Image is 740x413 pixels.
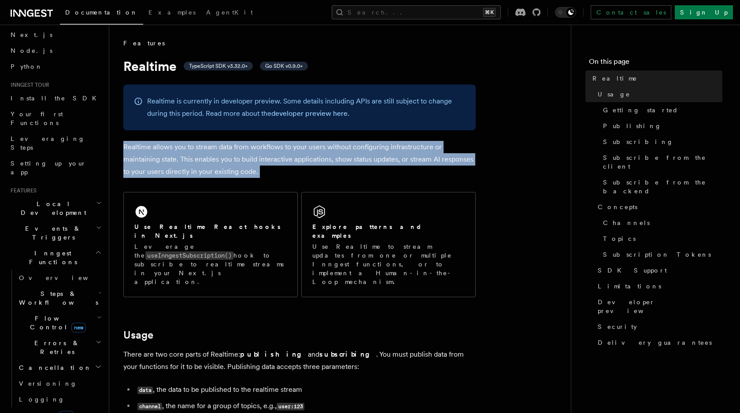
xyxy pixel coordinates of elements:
[15,310,104,335] button: Flow Controlnew
[206,9,253,16] span: AgentKit
[599,102,722,118] a: Getting started
[598,282,661,291] span: Limitations
[603,250,711,259] span: Subscription Tokens
[123,58,476,74] h1: Realtime
[19,274,110,281] span: Overview
[11,31,52,38] span: Next.js
[148,9,196,16] span: Examples
[11,95,102,102] span: Install the SDK
[598,90,630,99] span: Usage
[137,403,162,410] code: channel
[7,245,104,270] button: Inngest Functions
[60,3,143,25] a: Documentation
[599,134,722,150] a: Subscribing
[7,249,95,266] span: Inngest Functions
[123,348,476,373] p: There are two core parts of Realtime: and . You must publish data from your functions for it to b...
[594,335,722,350] a: Delivery guarantees
[7,43,104,59] a: Node.js
[599,118,722,134] a: Publishing
[7,155,104,180] a: Setting up your app
[594,294,722,319] a: Developer preview
[147,95,465,120] p: Realtime is currently in developer preview. Some details including APIs are still subject to chan...
[332,5,501,19] button: Search...⌘K
[19,380,77,387] span: Versioning
[7,90,104,106] a: Install the SDK
[7,199,96,217] span: Local Development
[603,106,678,114] span: Getting started
[603,137,673,146] span: Subscribing
[483,8,496,17] kbd: ⌘K
[598,266,667,275] span: SDK Support
[135,383,476,396] li: , the data to be published to the realtime stream
[134,242,287,286] p: Leverage the hook to subscribe to realtime streams in your Next.js application.
[265,63,303,70] span: Go SDK v0.9.0+
[11,63,43,70] span: Python
[589,56,722,70] h4: On this page
[134,222,287,240] h2: Use Realtime React hooks in Next.js
[675,5,733,19] a: Sign Up
[11,160,86,176] span: Setting up your app
[15,289,98,307] span: Steps & Workflows
[123,141,476,178] p: Realtime allows you to stream data from workflows to your users without configuring infrastructur...
[594,86,722,102] a: Usage
[603,122,662,130] span: Publishing
[7,196,104,221] button: Local Development
[145,251,233,260] code: useInngestSubscription()
[555,7,576,18] button: Toggle dark mode
[15,360,104,376] button: Cancellation
[7,59,104,74] a: Python
[15,339,96,356] span: Errors & Retries
[15,335,104,360] button: Errors & Retries
[301,192,476,297] a: Explore patterns and examplesUse Realtime to stream updates from one or multiple Inngest function...
[189,63,248,70] span: TypeScript SDK v3.32.0+
[19,396,65,403] span: Logging
[65,9,138,16] span: Documentation
[7,270,104,407] div: Inngest Functions
[271,109,348,118] a: developer preview here
[7,106,104,131] a: Your first Functions
[123,192,298,297] a: Use Realtime React hooks in Next.jsLeverage theuseInngestSubscription()hook to subscribe to realt...
[7,221,104,245] button: Events & Triggers
[15,376,104,391] a: Versioning
[312,242,465,286] p: Use Realtime to stream updates from one or multiple Inngest functions, or to implement a Human-in...
[7,187,37,194] span: Features
[594,262,722,278] a: SDK Support
[599,150,722,174] a: Subscribe from the client
[598,203,637,211] span: Concepts
[11,135,85,151] span: Leveraging Steps
[7,81,49,88] span: Inngest tour
[589,70,722,86] a: Realtime
[594,278,722,294] a: Limitations
[603,218,650,227] span: Channels
[319,350,376,358] strong: subscribing
[594,199,722,215] a: Concepts
[15,286,104,310] button: Steps & Workflows
[603,153,722,171] span: Subscribe from the client
[15,391,104,407] a: Logging
[11,47,52,54] span: Node.js
[277,403,304,410] code: user:123
[599,174,722,199] a: Subscribe from the backend
[312,222,465,240] h2: Explore patterns and examples
[7,131,104,155] a: Leveraging Steps
[15,270,104,286] a: Overview
[594,319,722,335] a: Security
[592,74,637,83] span: Realtime
[143,3,201,24] a: Examples
[71,323,86,332] span: new
[240,350,308,358] strong: publishing
[201,3,258,24] a: AgentKit
[7,27,104,43] a: Next.js
[15,314,97,332] span: Flow Control
[598,322,637,331] span: Security
[603,178,722,195] span: Subscribe from the backend
[123,329,153,341] a: Usage
[15,363,92,372] span: Cancellation
[598,298,722,315] span: Developer preview
[598,338,712,347] span: Delivery guarantees
[599,215,722,231] a: Channels
[599,231,722,247] a: Topics
[137,387,153,394] code: data
[135,400,476,413] li: , the name for a group of topics, e.g.,
[11,111,63,126] span: Your first Functions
